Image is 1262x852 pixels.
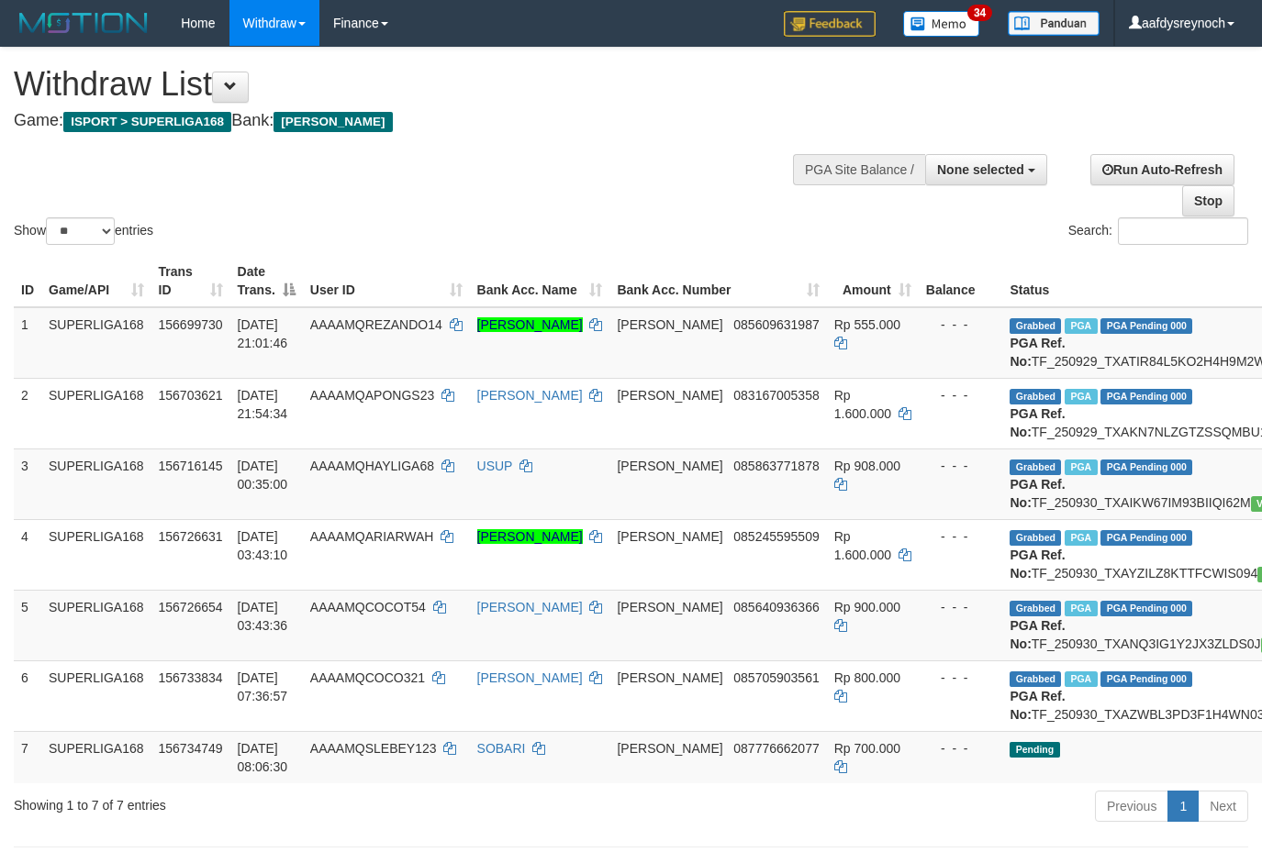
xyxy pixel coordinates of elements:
[159,388,223,403] span: 156703621
[159,459,223,473] span: 156716145
[1100,389,1192,404] span: PGA Pending
[41,448,151,519] td: SUPERLIGA168
[470,255,610,307] th: Bank Acc. Name: activate to sort column ascending
[14,66,823,103] h1: Withdraw List
[41,378,151,448] td: SUPERLIGA168
[793,154,925,185] div: PGA Site Balance /
[41,731,151,783] td: SUPERLIGA168
[41,660,151,731] td: SUPERLIGA168
[926,739,996,758] div: - - -
[834,529,891,562] span: Rp 1.600.000
[477,741,526,756] a: SOBARI
[14,660,41,731] td: 6
[1010,548,1065,581] b: PGA Ref. No:
[1118,217,1248,245] input: Search:
[14,112,823,130] h4: Game: Bank:
[14,255,41,307] th: ID
[784,11,876,37] img: Feedback.jpg
[1167,791,1199,822] a: 1
[733,600,819,614] span: Copy 085640936366 to clipboard
[617,529,722,544] span: [PERSON_NAME]
[230,255,303,307] th: Date Trans.: activate to sort column descending
[238,388,288,421] span: [DATE] 21:54:34
[1065,459,1097,475] span: Marked by aafchhiseyha
[834,459,900,473] span: Rp 908.000
[834,741,900,756] span: Rp 700.000
[1010,477,1065,510] b: PGA Ref. No:
[733,317,819,332] span: Copy 085609631987 to clipboard
[834,670,900,685] span: Rp 800.000
[733,529,819,544] span: Copy 085245595509 to clipboard
[617,459,722,473] span: [PERSON_NAME]
[1198,791,1248,822] a: Next
[1010,671,1061,687] span: Grabbed
[926,527,996,546] div: - - -
[926,315,996,334] div: - - -
[310,317,442,332] span: AAAAMQREZANDO14
[1010,689,1065,722] b: PGA Ref. No:
[41,307,151,379] td: SUPERLIGA168
[477,317,583,332] a: [PERSON_NAME]
[733,388,819,403] span: Copy 083167005358 to clipboard
[159,317,223,332] span: 156699730
[1182,185,1234,216] a: Stop
[14,307,41,379] td: 1
[617,388,722,403] span: [PERSON_NAME]
[1065,389,1097,404] span: Marked by aafchhiseyha
[310,670,425,685] span: AAAAMQCOCO321
[63,112,231,132] span: ISPORT > SUPERLIGA168
[1100,530,1192,546] span: PGA Pending
[1010,618,1065,651] b: PGA Ref. No:
[238,600,288,633] span: [DATE] 03:43:36
[834,388,891,421] span: Rp 1.600.000
[14,789,512,814] div: Showing 1 to 7 of 7 entries
[926,598,996,616] div: - - -
[733,670,819,685] span: Copy 085705903561 to clipboard
[926,386,996,404] div: - - -
[41,255,151,307] th: Game/API: activate to sort column ascending
[477,670,583,685] a: [PERSON_NAME]
[310,459,434,473] span: AAAAMQHAYLIGA68
[274,112,392,132] span: [PERSON_NAME]
[617,317,722,332] span: [PERSON_NAME]
[1068,217,1248,245] label: Search:
[159,670,223,685] span: 156733834
[1095,791,1168,822] a: Previous
[1008,11,1100,36] img: panduan.png
[14,448,41,519] td: 3
[617,741,722,756] span: [PERSON_NAME]
[303,255,470,307] th: User ID: activate to sort column ascending
[477,388,583,403] a: [PERSON_NAME]
[477,600,583,614] a: [PERSON_NAME]
[834,317,900,332] span: Rp 555.000
[310,600,426,614] span: AAAAMQCOCOT54
[41,590,151,660] td: SUPERLIGA168
[14,731,41,783] td: 7
[617,670,722,685] span: [PERSON_NAME]
[159,600,223,614] span: 156726654
[310,388,434,403] span: AAAAMQAPONGS23
[617,600,722,614] span: [PERSON_NAME]
[1100,318,1192,334] span: PGA Pending
[733,459,819,473] span: Copy 085863771878 to clipboard
[238,529,288,562] span: [DATE] 03:43:10
[477,459,513,473] a: USUP
[1010,389,1061,404] span: Grabbed
[310,529,434,544] span: AAAAMQARIARWAH
[14,590,41,660] td: 5
[1010,530,1061,546] span: Grabbed
[926,457,996,475] div: - - -
[937,162,1024,177] span: None selected
[238,459,288,492] span: [DATE] 00:35:00
[1065,318,1097,334] span: Marked by aafchhiseyha
[14,217,153,245] label: Show entries
[1010,336,1065,369] b: PGA Ref. No:
[14,9,153,37] img: MOTION_logo.png
[151,255,230,307] th: Trans ID: activate to sort column ascending
[238,741,288,774] span: [DATE] 08:06:30
[1010,742,1059,758] span: Pending
[1090,154,1234,185] a: Run Auto-Refresh
[46,217,115,245] select: Showentries
[1100,671,1192,687] span: PGA Pending
[1100,601,1192,616] span: PGA Pending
